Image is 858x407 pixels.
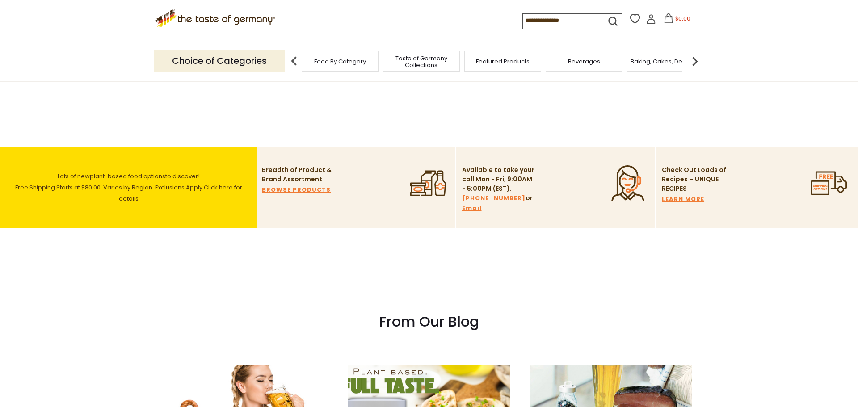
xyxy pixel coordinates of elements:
[568,58,600,65] a: Beverages
[462,203,482,213] a: Email
[686,52,704,70] img: next arrow
[314,58,366,65] a: Food By Category
[15,172,242,203] span: Lots of new to discover! Free Shipping Starts at $80.00. Varies by Region. Exclusions Apply.
[262,165,336,184] p: Breadth of Product & Brand Assortment
[662,165,727,193] p: Check Out Loads of Recipes – UNIQUE RECIPES
[658,13,696,27] button: $0.00
[161,313,697,331] h3: From Our Blog
[476,58,530,65] a: Featured Products
[662,194,704,204] a: LEARN MORE
[462,165,536,213] p: Available to take your call Mon - Fri, 9:00AM - 5:00PM (EST). or
[90,172,165,180] a: plant-based food options
[386,55,457,68] a: Taste of Germany Collections
[462,193,526,203] a: [PHONE_NUMBER]
[675,15,690,22] span: $0.00
[154,50,285,72] p: Choice of Categories
[285,52,303,70] img: previous arrow
[631,58,700,65] a: Baking, Cakes, Desserts
[262,185,331,195] a: BROWSE PRODUCTS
